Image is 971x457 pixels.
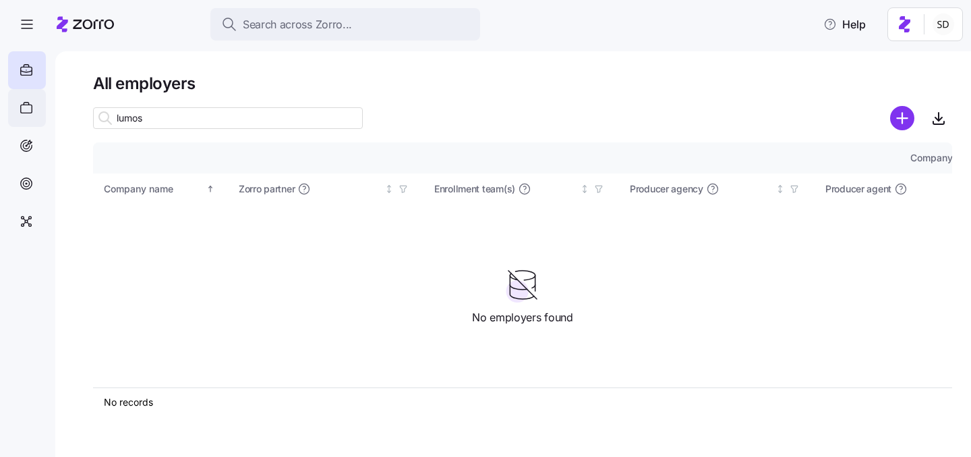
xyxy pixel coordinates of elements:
[823,16,866,32] span: Help
[423,173,619,205] th: Enrollment team(s)Not sorted
[239,182,295,196] span: Zorro partner
[434,182,515,196] span: Enrollment team(s)
[93,73,952,94] h1: All employers
[104,396,827,409] div: No records
[825,182,891,196] span: Producer agent
[890,106,914,130] svg: add icon
[210,8,480,41] button: Search across Zorro...
[206,184,215,194] div: Sorted ascending
[580,184,589,194] div: Not sorted
[775,184,785,194] div: Not sorted
[472,309,572,326] span: No employers found
[619,173,815,205] th: Producer agencyNot sorted
[933,14,954,35] img: 038087f1531ae87852c32fa7be65e69b
[104,182,204,196] div: Company name
[228,173,423,205] th: Zorro partnerNot sorted
[813,11,877,38] button: Help
[93,107,363,129] input: Search employer
[384,184,394,194] div: Not sorted
[93,173,228,205] th: Company nameSorted ascending
[243,16,352,33] span: Search across Zorro...
[630,182,703,196] span: Producer agency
